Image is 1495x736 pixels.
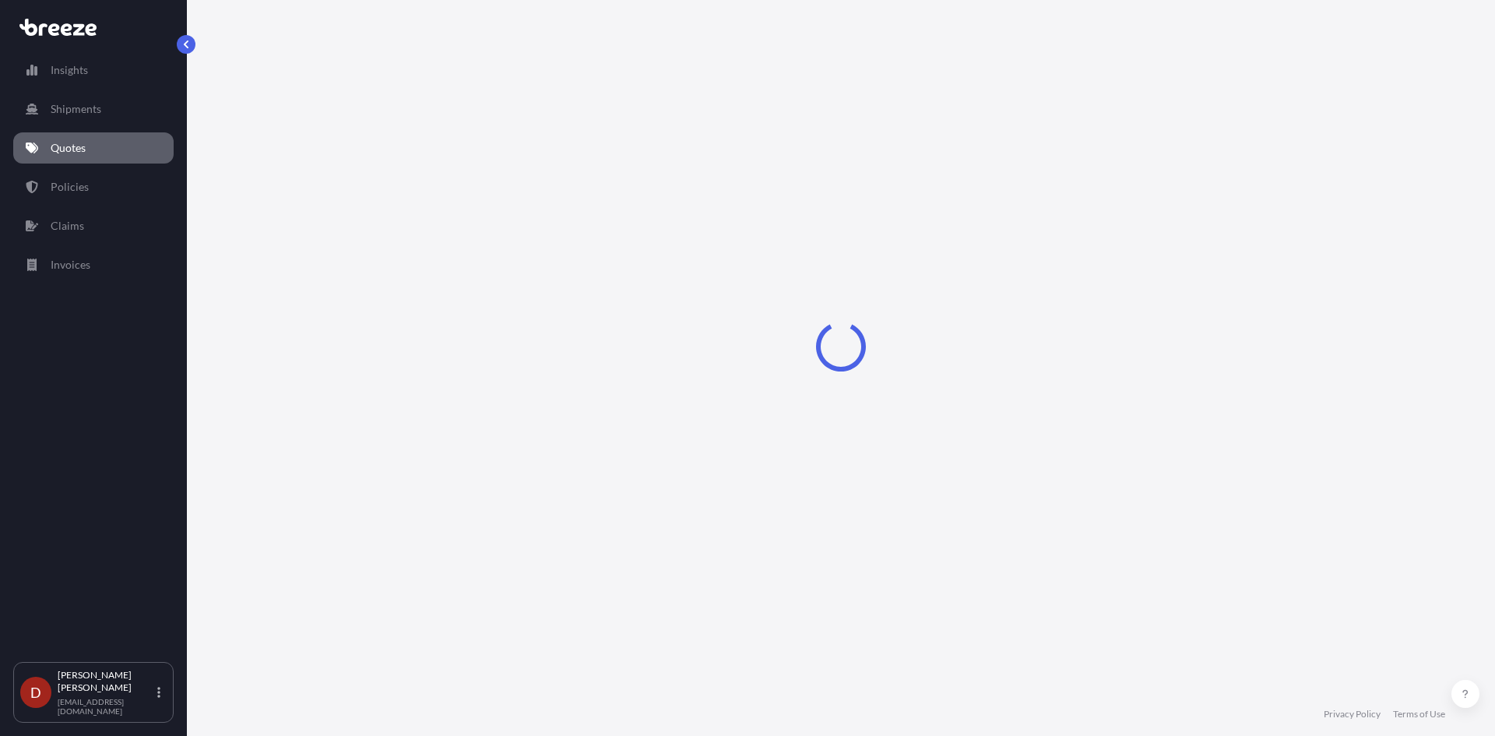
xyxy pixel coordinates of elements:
span: D [30,685,41,700]
p: [EMAIL_ADDRESS][DOMAIN_NAME] [58,697,154,716]
a: Invoices [13,249,174,280]
a: Claims [13,210,174,241]
p: Claims [51,218,84,234]
a: Policies [13,171,174,202]
p: Insights [51,62,88,78]
a: Shipments [13,93,174,125]
p: Invoices [51,257,90,273]
a: Privacy Policy [1324,708,1381,720]
a: Quotes [13,132,174,164]
p: Shipments [51,101,101,117]
p: Quotes [51,140,86,156]
p: [PERSON_NAME] [PERSON_NAME] [58,669,154,694]
a: Insights [13,55,174,86]
p: Policies [51,179,89,195]
a: Terms of Use [1393,708,1445,720]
